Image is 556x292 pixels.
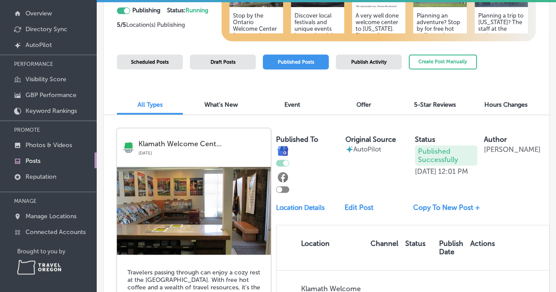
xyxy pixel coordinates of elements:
[117,21,216,29] p: Location(s) Publishing
[25,76,66,83] p: Visibility Score
[276,135,318,144] label: Published To
[25,107,77,115] p: Keyword Rankings
[25,157,40,165] p: Posts
[409,54,477,70] button: Create Post Manually
[402,225,436,270] th: Status
[356,12,402,78] h5: A very well done welcome center to [US_STATE]. Plenty of brochures and maps. Customer Review Rece...
[415,135,435,144] label: Status
[17,248,97,255] p: Brought to you by
[117,167,271,255] img: 1621964873image_1a03c8ce-9794-4731-957d-b86e1223a6a1.jpg
[25,25,67,33] p: Directory Sync
[138,140,265,148] p: Klamath Welcome Cent...
[138,148,265,156] p: [DATE]
[278,59,314,65] span: Published Posts
[484,135,507,144] label: Author
[467,225,498,270] th: Actions
[132,7,160,14] strong: Publishing
[415,145,478,166] p: Published Successfully
[415,167,436,176] p: [DATE]
[17,260,61,274] img: Travel Oregon
[345,135,396,144] label: Original Source
[25,10,52,17] p: Overview
[25,141,72,149] p: Photos & Videos
[25,41,52,49] p: AutoPilot
[484,145,540,154] p: [PERSON_NAME]
[417,12,463,111] h5: Planning an adventure? Stop by for free hot coffee and expert travel guidance! With brochures and...
[478,12,524,111] h5: Planning a trip to [US_STATE]? The staff at the welcome center is passionate about helping visito...
[25,91,76,99] p: GBP Performance
[345,145,353,153] img: autopilot-icon
[233,12,279,111] h5: Stop by the Ontario Welcome Center for more than just travel info! Enjoy free hot coffee while pi...
[25,228,86,236] p: Connected Accounts
[204,101,238,108] span: What's New
[211,59,236,65] span: Draft Posts
[351,59,387,65] span: Publish Activity
[367,225,402,270] th: Channel
[276,204,325,212] p: Location Details
[294,12,341,111] h5: Discover local festivals and unique events happening right in [GEOGRAPHIC_DATA]! The welcome cent...
[25,213,76,220] p: Manage Locations
[185,7,208,14] span: Running
[345,203,379,212] a: Edit Post
[438,167,468,176] p: 12:01 PM
[117,21,126,29] strong: 5 / 5
[131,59,169,65] span: Scheduled Posts
[484,101,527,108] span: Hours Changes
[413,203,485,212] a: Copy To New Post +
[25,173,56,180] p: Reputation
[138,101,163,108] span: All Types
[356,101,371,108] span: Offer
[123,142,134,153] img: logo
[284,101,300,108] span: Event
[436,225,467,270] th: Publish Date
[353,145,381,153] p: AutoPilot
[167,7,208,14] strong: Status:
[414,101,456,108] span: 5-Star Reviews
[276,225,367,270] th: Location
